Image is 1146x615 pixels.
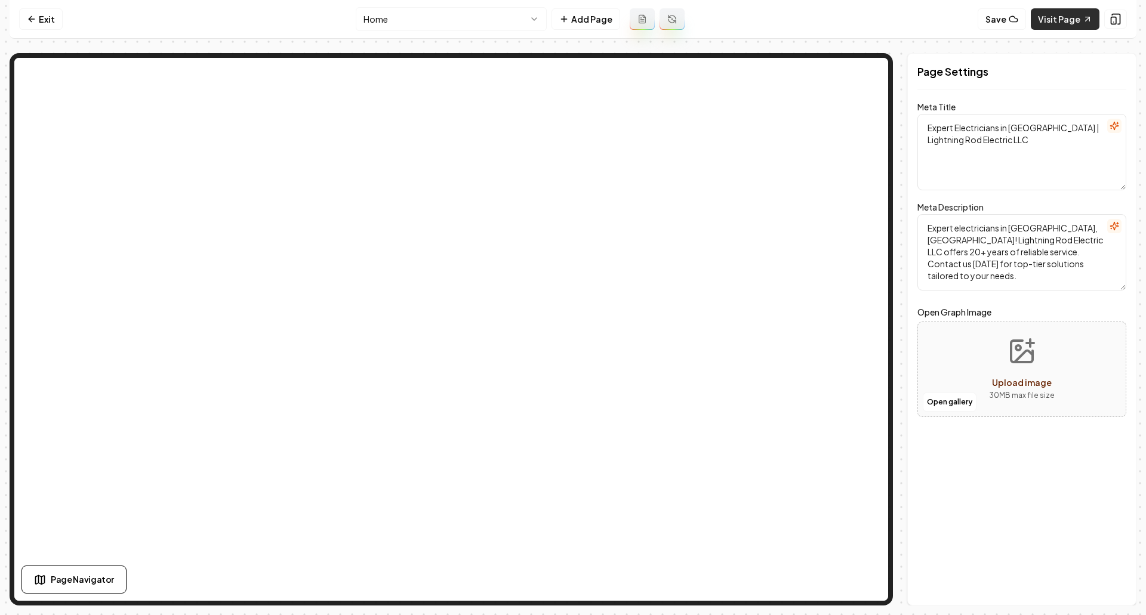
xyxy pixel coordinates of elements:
h2: Page Settings [917,63,1126,80]
button: Save [978,8,1026,30]
button: Upload image [979,327,1064,411]
a: Visit Page [1031,8,1099,30]
label: Meta Description [917,202,984,212]
label: Open Graph Image [917,305,1126,319]
button: Add Page [552,8,620,30]
button: Open gallery [923,393,976,412]
label: Meta Title [917,101,956,112]
button: Add admin page prompt [630,8,655,30]
a: Exit [19,8,63,30]
p: 30 MB max file size [989,390,1055,401]
button: Page Navigator [21,565,127,594]
span: Upload image [992,377,1052,388]
span: Page Navigator [51,573,114,586]
button: Regenerate page [660,8,685,30]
